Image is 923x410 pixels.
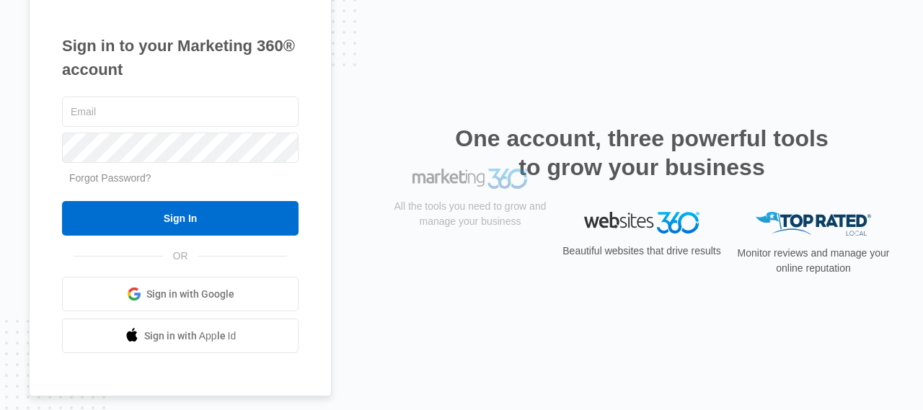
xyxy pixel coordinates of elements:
a: Sign in with Google [62,277,299,311]
a: Forgot Password? [69,172,151,184]
input: Email [62,97,299,127]
img: Top Rated Local [756,212,871,236]
p: Monitor reviews and manage your online reputation [733,246,894,276]
h2: One account, three powerful tools to grow your business [451,124,833,182]
img: Marketing 360 [412,212,528,232]
p: All the tools you need to grow and manage your business [389,242,551,272]
p: Beautiful websites that drive results [561,244,723,259]
span: Sign in with Apple Id [144,329,237,344]
h1: Sign in to your Marketing 360® account [62,34,299,81]
a: Sign in with Apple Id [62,318,299,353]
input: Sign In [62,201,299,236]
span: OR [163,249,198,264]
span: Sign in with Google [146,287,234,302]
img: Websites 360 [584,212,699,233]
